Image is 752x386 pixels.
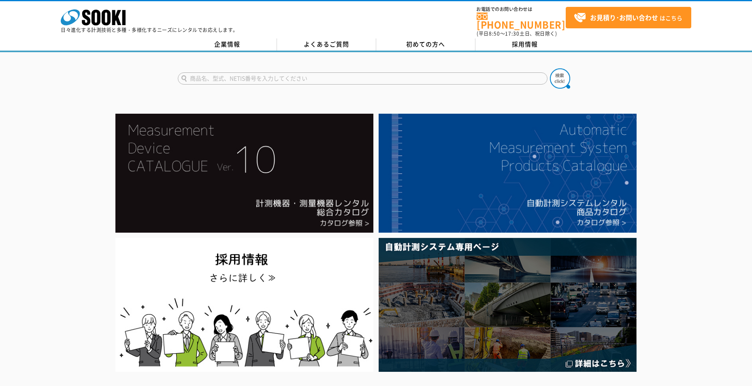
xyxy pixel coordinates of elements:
[61,28,238,32] p: 日々進化する計測技術と多種・多様化するニーズにレンタルでお応えします。
[379,114,637,233] img: 自動計測システムカタログ
[115,238,373,372] img: SOOKI recruit
[574,12,682,24] span: はこちら
[590,13,658,22] strong: お見積り･お問い合わせ
[115,114,373,233] img: Catalog Ver10
[178,38,277,51] a: 企業情報
[376,38,475,51] a: 初めての方へ
[475,38,575,51] a: 採用情報
[505,30,520,37] span: 17:30
[277,38,376,51] a: よくあるご質問
[379,238,637,372] img: 自動計測システム専用ページ
[178,72,547,85] input: 商品名、型式、NETIS番号を入力してください
[477,30,557,37] span: (平日 ～ 土日、祝日除く)
[566,7,691,28] a: お見積り･お問い合わせはこちら
[550,68,570,89] img: btn_search.png
[477,13,566,29] a: [PHONE_NUMBER]
[477,7,566,12] span: お電話でのお問い合わせは
[489,30,500,37] span: 8:50
[406,40,445,49] span: 初めての方へ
